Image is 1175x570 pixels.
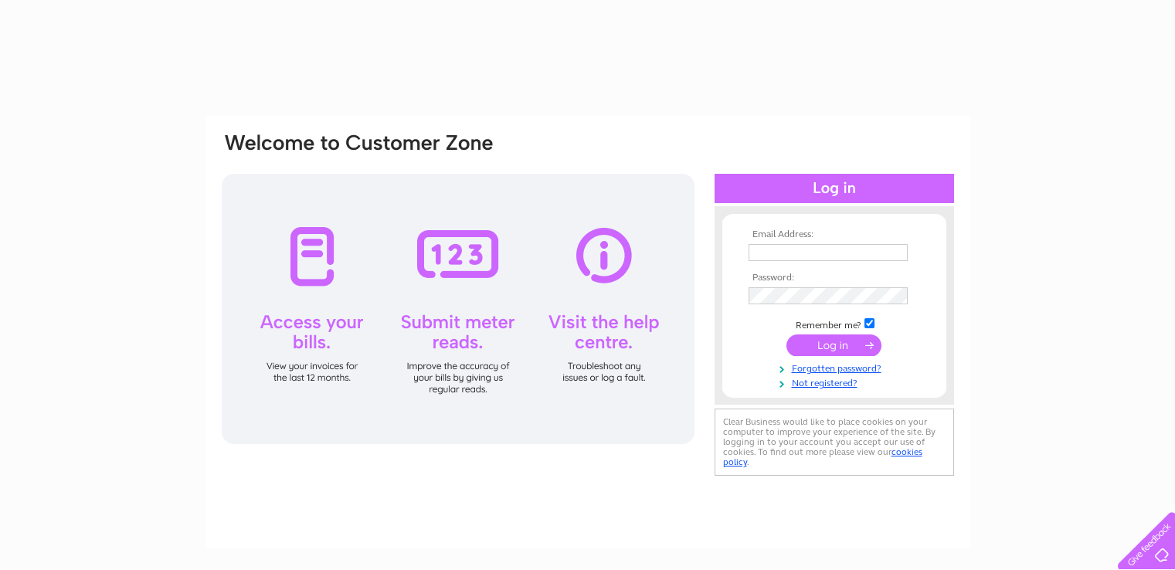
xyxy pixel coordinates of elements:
th: Email Address: [745,229,924,240]
td: Remember me? [745,316,924,331]
div: Clear Business would like to place cookies on your computer to improve your experience of the sit... [715,409,954,476]
a: cookies policy [723,446,922,467]
a: Not registered? [749,375,924,389]
th: Password: [745,273,924,283]
a: Forgotten password? [749,360,924,375]
input: Submit [786,334,881,356]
